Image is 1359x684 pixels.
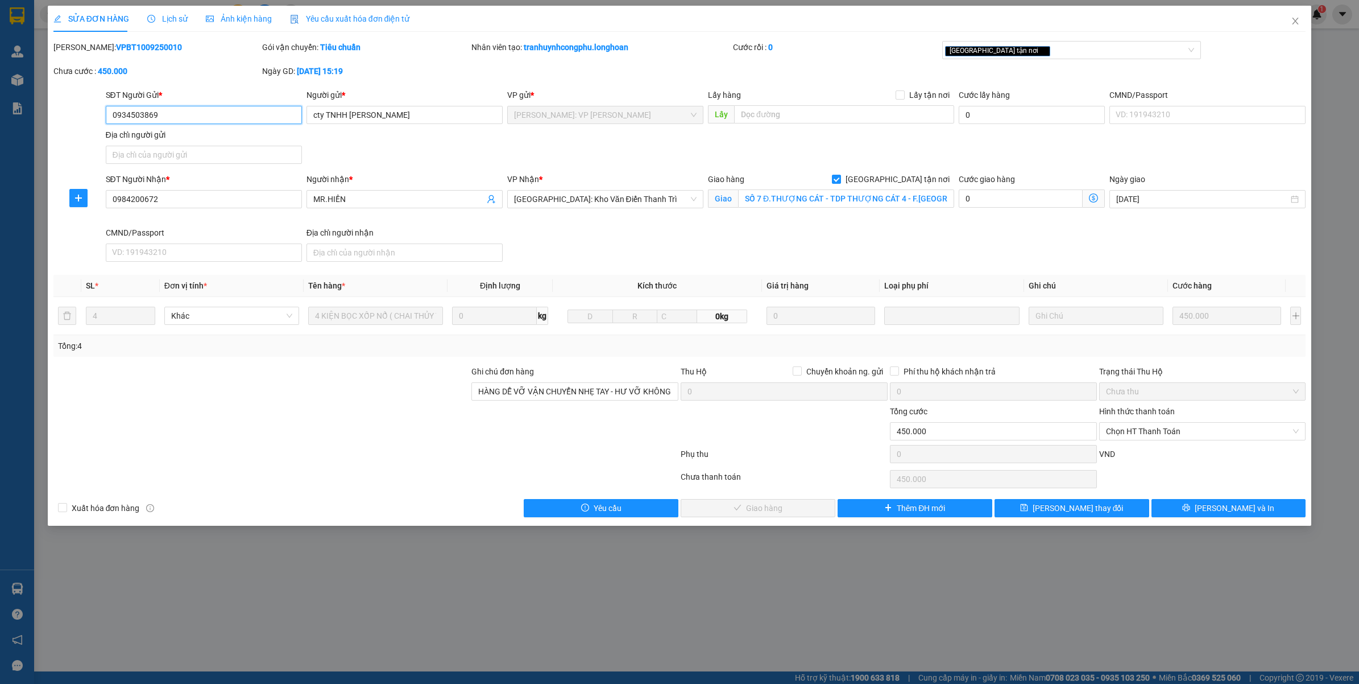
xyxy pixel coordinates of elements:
div: CMND/Passport [1109,89,1306,101]
div: Địa chỉ người nhận [306,226,503,239]
input: Cước giao hàng [959,189,1083,208]
b: tranhuynhcongphu.longhoan [524,43,628,52]
span: plus [884,504,892,513]
div: VP gửi [507,89,703,101]
span: Giao [708,189,738,208]
input: Cước lấy hàng [959,106,1105,124]
b: 450.000 [98,67,127,76]
span: user-add [487,195,496,204]
label: Cước giao hàng [959,175,1015,184]
div: SĐT Người Gửi [106,89,302,101]
b: 0 [768,43,773,52]
span: save [1020,504,1028,513]
div: Người nhận [306,173,503,186]
span: Ảnh kiện hàng [206,14,272,23]
button: plusThêm ĐH mới [838,499,992,517]
div: Phụ thu [679,448,889,468]
span: info-circle [146,504,154,512]
img: icon [290,15,299,24]
span: Chuyển khoản ng. gửi [802,365,888,378]
button: plus [69,189,88,207]
div: Địa chỉ người gửi [106,129,302,141]
span: Lấy [708,105,734,123]
span: VP Nhận [507,175,539,184]
input: Giao tận nơi [738,189,954,208]
span: picture [206,15,214,23]
div: Cước rồi : [733,41,940,53]
span: VND [1099,450,1115,459]
span: Hồ Chí Minh: VP Bình Thạnh [514,106,697,123]
div: Gói vận chuyển: [262,41,469,53]
button: exclamation-circleYêu cầu [524,499,678,517]
input: Ngày giao [1116,193,1288,205]
span: close [1291,17,1300,26]
div: Nhân viên tạo: [471,41,731,53]
span: Lấy tận nơi [905,89,954,101]
span: [PERSON_NAME] thay đổi [1033,502,1124,514]
input: Địa chỉ của người nhận [306,244,503,262]
button: plus [1290,307,1301,325]
div: Trạng thái Thu Hộ [1099,365,1306,378]
b: Tiêu chuẩn [320,43,361,52]
th: Loại phụ phí [880,275,1024,297]
button: checkGiao hàng [681,499,835,517]
div: SĐT Người Nhận [106,173,302,186]
button: delete [58,307,76,325]
span: Yêu cầu [594,502,622,514]
span: Đơn vị tính [164,281,207,290]
label: Ngày giao [1109,175,1145,184]
label: Hình thức thanh toán [1099,407,1175,416]
input: C [657,310,697,323]
div: Người gửi [306,89,503,101]
div: Chưa cước : [53,65,260,77]
span: Phí thu hộ khách nhận trả [899,365,1000,378]
span: Lấy hàng [708,90,741,100]
span: Giá trị hàng [766,281,809,290]
b: [DATE] 15:19 [297,67,343,76]
span: Chọn HT Thanh Toán [1106,423,1299,440]
span: plus [70,193,87,203]
input: Dọc đường [734,105,954,123]
label: Ghi chú đơn hàng [471,367,534,376]
span: Tổng cước [890,407,927,416]
span: clock-circle [147,15,155,23]
input: 0 [766,307,875,325]
span: printer [1182,504,1190,513]
input: Ghi Chú [1029,307,1163,325]
span: close [1040,48,1046,53]
span: Thêm ĐH mới [897,502,945,514]
input: D [567,310,612,323]
input: VD: Bàn, Ghế [308,307,443,325]
span: [PERSON_NAME] và In [1195,502,1274,514]
span: Xuất hóa đơn hàng [67,502,144,514]
span: 0kg [697,310,747,323]
input: R [612,310,657,323]
button: printer[PERSON_NAME] và In [1151,499,1306,517]
span: SỬA ĐƠN HÀNG [53,14,129,23]
span: [GEOGRAPHIC_DATA] tận nơi [841,173,954,186]
span: Thu Hộ [681,367,707,376]
div: [PERSON_NAME]: [53,41,260,53]
span: Lịch sử [147,14,188,23]
div: CMND/Passport [106,226,302,239]
span: Tên hàng [308,281,345,290]
b: VPBT1009250010 [116,43,182,52]
input: 0 [1172,307,1281,325]
button: save[PERSON_NAME] thay đổi [995,499,1149,517]
span: Chưa thu [1106,383,1299,400]
span: Giao hàng [708,175,744,184]
div: Ngày GD: [262,65,469,77]
span: Hà Nội: Kho Văn Điển Thanh Trì [514,191,697,208]
span: Khác [171,307,292,324]
span: dollar-circle [1089,193,1098,203]
span: Cước hàng [1172,281,1212,290]
label: Cước lấy hàng [959,90,1010,100]
input: Ghi chú đơn hàng [471,382,678,401]
span: Định lượng [480,281,520,290]
div: Tổng: 4 [58,340,524,352]
span: kg [537,307,548,325]
span: exclamation-circle [581,504,589,513]
span: Yêu cầu xuất hóa đơn điện tử [290,14,410,23]
span: edit [53,15,61,23]
span: SL [86,281,95,290]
